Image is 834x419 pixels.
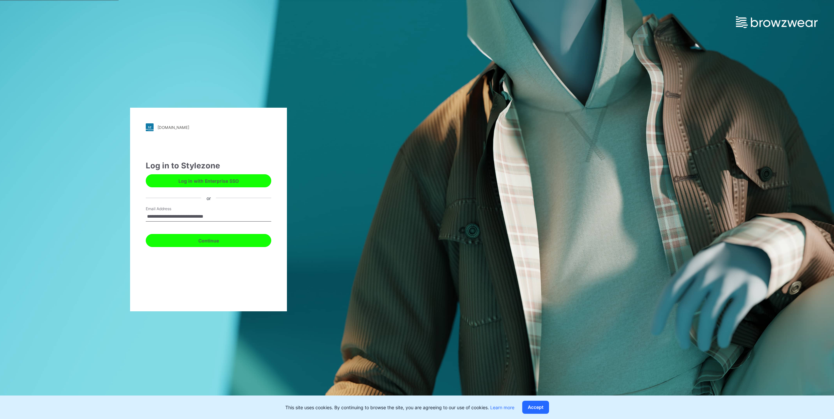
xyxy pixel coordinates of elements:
div: [DOMAIN_NAME] [158,125,189,130]
div: Log in to Stylezone [146,160,271,172]
div: or [201,194,216,201]
a: Learn more [490,405,514,410]
label: Email Address [146,206,192,212]
p: This site uses cookies. By continuing to browse the site, you are agreeing to our use of cookies. [285,404,514,411]
button: Continue [146,234,271,247]
button: Log in with Enterprise SSO [146,174,271,187]
img: browzwear-logo.e42bd6dac1945053ebaf764b6aa21510.svg [736,16,818,28]
button: Accept [522,401,549,414]
a: [DOMAIN_NAME] [146,123,271,131]
img: stylezone-logo.562084cfcfab977791bfbf7441f1a819.svg [146,123,154,131]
